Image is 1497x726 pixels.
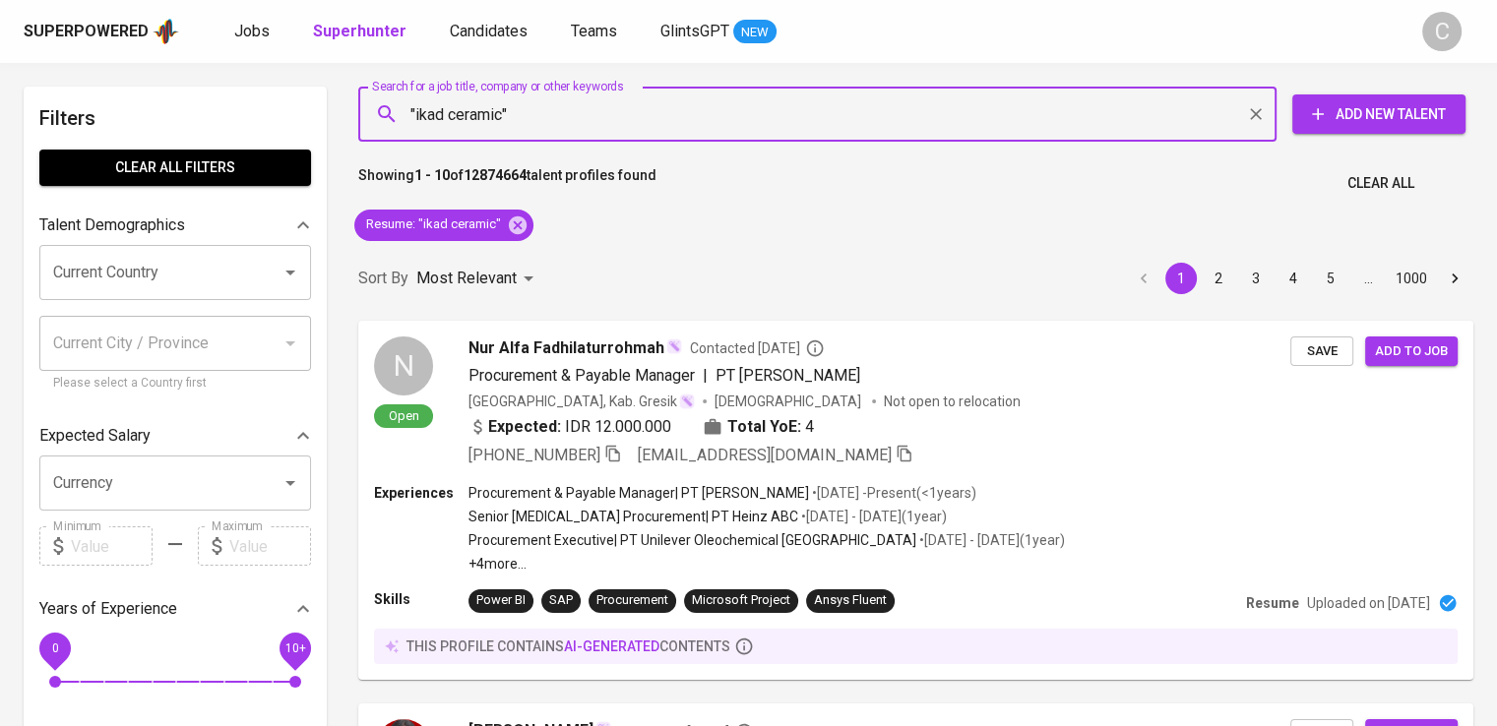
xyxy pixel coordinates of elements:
span: GlintsGPT [660,22,729,40]
button: Go to next page [1439,263,1470,294]
div: SAP [549,591,573,610]
button: Add New Talent [1292,94,1466,134]
span: [PHONE_NUMBER] [468,446,600,464]
p: Experiences [374,483,468,503]
svg: By Batam recruiter [805,338,825,358]
p: Not open to relocation [884,392,1021,411]
b: 1 - 10 [414,167,450,183]
a: Jobs [234,20,274,44]
p: • [DATE] - [DATE] ( 1 year ) [798,507,947,526]
p: Most Relevant [416,267,517,290]
div: Superpowered [24,21,149,43]
span: Clear All filters [55,155,295,180]
img: magic_wand.svg [679,393,695,409]
span: Nur Alfa Fadhilaturrohmah [468,336,664,360]
b: 12874664 [464,167,527,183]
span: Jobs [234,22,270,40]
div: … [1352,269,1384,288]
button: Go to page 4 [1278,263,1309,294]
a: NOpenNur Alfa FadhilaturrohmahContacted [DATE]Procurement & Payable Manager|PT [PERSON_NAME][GEOG... [358,321,1473,680]
b: Superhunter [313,22,406,40]
img: magic_wand.svg [666,338,682,354]
div: Microsoft Project [692,591,790,610]
button: Go to page 5 [1315,263,1346,294]
div: Procurement [596,591,668,610]
a: GlintsGPT NEW [660,20,777,44]
p: Sort By [358,267,408,290]
p: Uploaded on [DATE] [1307,593,1430,613]
div: Years of Experience [39,589,311,629]
span: [DEMOGRAPHIC_DATA] [715,392,864,411]
p: Years of Experience [39,597,177,621]
h6: Filters [39,102,311,134]
span: Add New Talent [1308,102,1450,127]
a: Teams [571,20,621,44]
span: Teams [571,22,617,40]
div: Resume: "ikad ceramic" [354,210,533,241]
button: page 1 [1165,263,1197,294]
span: Procurement & Payable Manager [468,366,695,385]
span: Open [381,407,427,424]
input: Value [229,526,311,566]
button: Go to page 3 [1240,263,1272,294]
p: this profile contains contents [406,636,730,656]
span: [EMAIL_ADDRESS][DOMAIN_NAME] [638,446,892,464]
p: Please select a Country first [53,374,297,393]
span: 4 [805,415,814,439]
div: Ansys Fluent [814,591,887,610]
button: Go to page 1000 [1390,263,1433,294]
div: [GEOGRAPHIC_DATA], Kab. Gresik [468,392,695,411]
button: Clear All [1340,165,1422,202]
button: Clear All filters [39,150,311,186]
p: Showing of talent profiles found [358,165,656,202]
button: Open [277,259,304,286]
nav: pagination navigation [1125,263,1473,294]
p: Procurement Executive | PT Unilever Oleochemical [GEOGRAPHIC_DATA] [468,530,916,550]
p: Senior [MEDICAL_DATA] Procurement | PT Heinz ABC [468,507,798,526]
img: app logo [153,17,179,46]
span: Clear All [1347,171,1414,196]
p: Procurement & Payable Manager | PT [PERSON_NAME] [468,483,809,503]
span: Add to job [1375,340,1448,363]
div: Most Relevant [416,261,540,297]
p: • [DATE] - Present ( <1 years ) [809,483,976,503]
div: N [374,336,433,395]
div: Power BI [476,591,526,610]
span: PT [PERSON_NAME] [716,366,860,385]
button: Go to page 2 [1203,263,1234,294]
div: C [1422,12,1462,51]
p: Talent Demographics [39,213,185,237]
span: NEW [733,23,777,42]
p: +4 more ... [468,554,1065,574]
b: Total YoE: [727,415,801,439]
p: Expected Salary [39,424,151,448]
button: Add to job [1365,336,1458,367]
p: Resume [1246,593,1299,613]
span: Candidates [450,22,528,40]
a: Candidates [450,20,531,44]
p: Skills [374,589,468,609]
b: Expected: [488,415,561,439]
span: | [703,364,708,388]
a: Superpoweredapp logo [24,17,179,46]
button: Save [1290,336,1353,367]
button: Open [277,469,304,497]
input: Value [71,526,153,566]
p: • [DATE] - [DATE] ( 1 year ) [916,530,1065,550]
div: Expected Salary [39,416,311,455]
button: Clear [1242,100,1270,128]
a: Superhunter [313,20,410,44]
div: Talent Demographics [39,206,311,245]
span: Contacted [DATE] [690,338,825,358]
div: IDR 12.000.000 [468,415,671,439]
span: AI-generated [564,638,659,654]
span: 0 [51,641,58,655]
span: Save [1300,340,1343,363]
span: Resume : "ikad ceramic" [354,215,513,234]
span: 10+ [284,641,305,655]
